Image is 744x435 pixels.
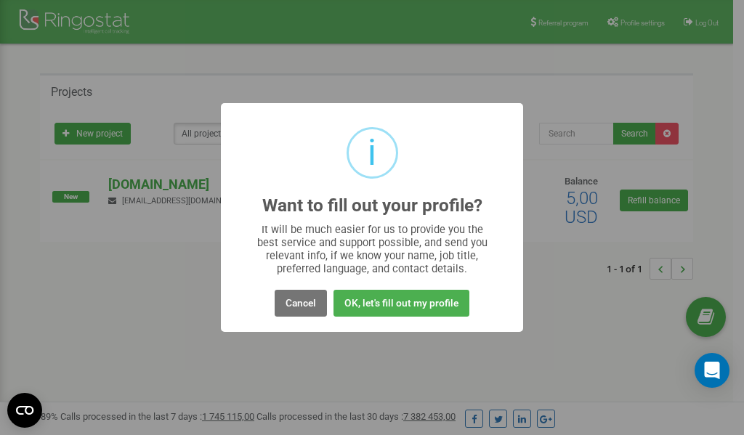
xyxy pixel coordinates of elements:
h2: Want to fill out your profile? [262,196,482,216]
button: Cancel [275,290,327,317]
div: Open Intercom Messenger [695,353,729,388]
div: It will be much easier for us to provide you the best service and support possible, and send you ... [250,223,495,275]
button: Open CMP widget [7,393,42,428]
button: OK, let's fill out my profile [333,290,469,317]
div: i [368,129,376,176]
